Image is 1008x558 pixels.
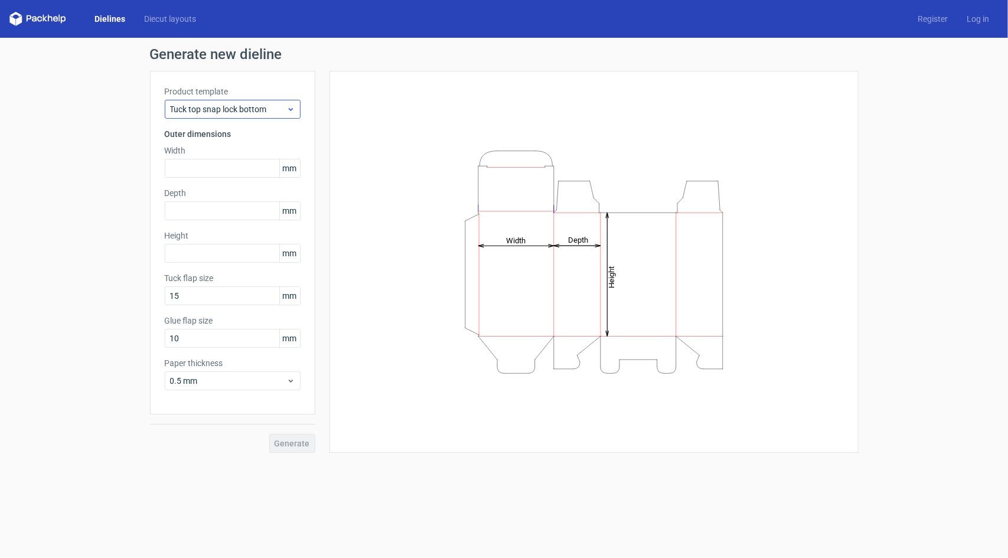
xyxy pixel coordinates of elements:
[165,187,301,199] label: Depth
[165,86,301,97] label: Product template
[908,13,957,25] a: Register
[165,128,301,140] h3: Outer dimensions
[165,357,301,369] label: Paper thickness
[85,13,135,25] a: Dielines
[165,272,301,284] label: Tuck flap size
[607,266,616,288] tspan: Height
[568,236,588,244] tspan: Depth
[505,236,525,244] tspan: Width
[165,145,301,156] label: Width
[170,375,286,387] span: 0.5 mm
[170,103,286,115] span: Tuck top snap lock bottom
[279,287,300,305] span: mm
[279,202,300,220] span: mm
[150,47,859,61] h1: Generate new dieline
[165,315,301,327] label: Glue flap size
[279,329,300,347] span: mm
[165,230,301,242] label: Height
[957,13,999,25] a: Log in
[279,244,300,262] span: mm
[135,13,205,25] a: Diecut layouts
[279,159,300,177] span: mm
